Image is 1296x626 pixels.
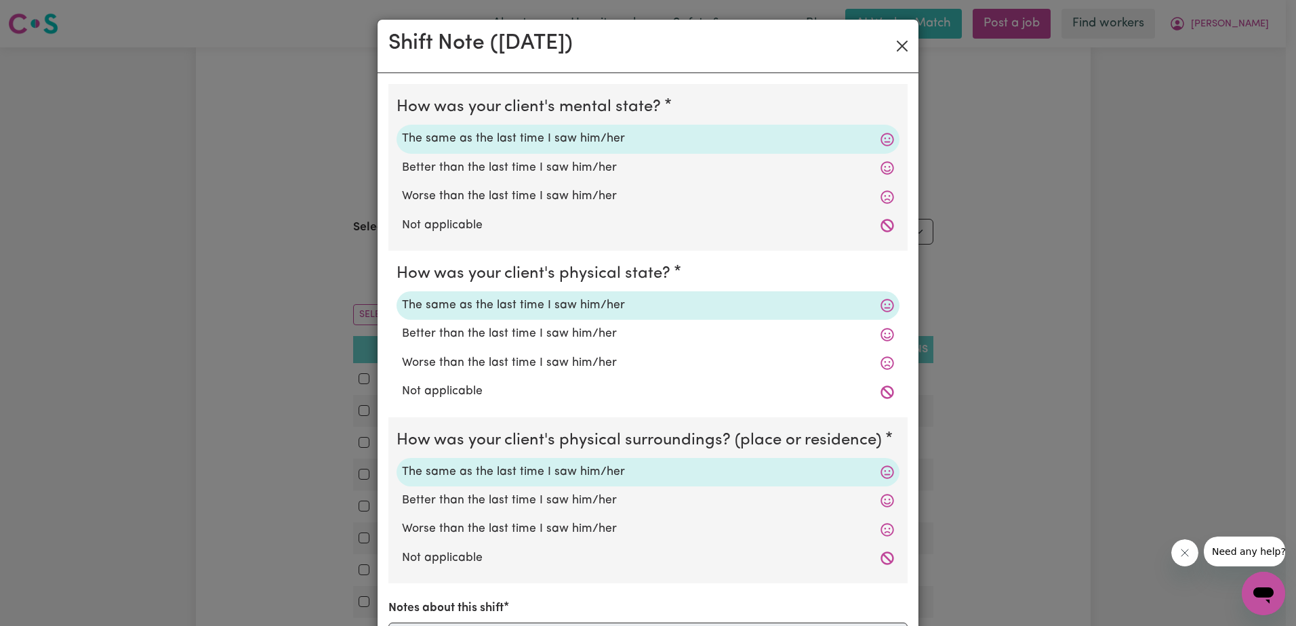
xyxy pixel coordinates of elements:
label: Not applicable [402,549,894,567]
label: Notes about this shift [388,600,504,617]
button: Close [891,35,913,57]
label: Not applicable [402,383,894,400]
h2: Shift Note ( [DATE] ) [388,30,573,56]
iframe: Close message [1171,539,1198,566]
label: The same as the last time I saw him/her [402,297,894,314]
label: Not applicable [402,217,894,234]
label: Worse than the last time I saw him/her [402,520,894,538]
legend: How was your client's physical state? [397,262,676,286]
label: Worse than the last time I saw him/her [402,188,894,205]
iframe: Message from company [1204,537,1285,566]
label: The same as the last time I saw him/her [402,130,894,148]
label: Better than the last time I saw him/her [402,492,894,509]
span: Need any help? [8,9,82,20]
label: Better than the last time I saw him/her [402,159,894,177]
label: Better than the last time I saw him/her [402,325,894,343]
iframe: Button to launch messaging window [1242,572,1285,615]
legend: How was your client's mental state? [397,95,666,119]
label: The same as the last time I saw him/her [402,463,894,481]
legend: How was your client's physical surroundings? (place or residence) [397,428,887,453]
label: Worse than the last time I saw him/her [402,354,894,372]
